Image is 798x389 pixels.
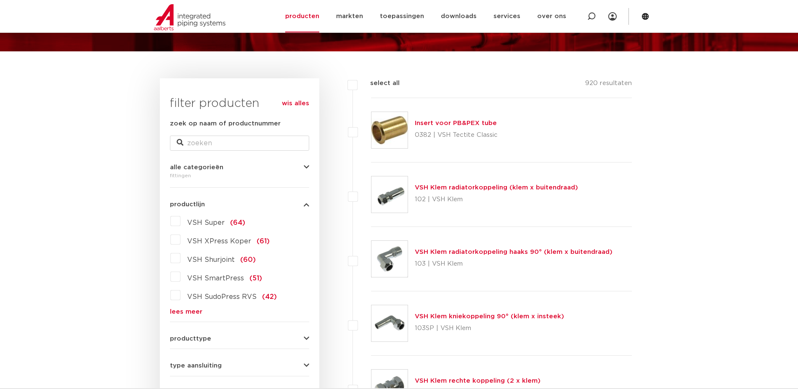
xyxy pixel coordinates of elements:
a: Insert voor PB&PEX tube [415,120,497,126]
span: VSH Super [187,219,225,226]
button: productlijn [170,201,309,208]
a: VSH Klem rechte koppeling (2 x klem) [415,378,541,384]
span: alle categorieën [170,164,223,171]
a: VSH Klem radiatorkoppeling (klem x buitendraad) [415,184,578,191]
img: Thumbnail for Insert voor PB&PEX tube [371,112,408,148]
span: producttype [170,336,211,342]
p: 102 | VSH Klem [415,193,578,206]
span: (51) [249,275,262,282]
img: Thumbnail for VSH Klem radiatorkoppeling (klem x buitendraad) [371,176,408,213]
div: fittingen [170,171,309,181]
button: type aansluiting [170,362,309,369]
span: VSH SmartPress [187,275,244,282]
span: (60) [240,256,256,263]
span: VSH SudoPress RVS [187,293,257,300]
p: 103 | VSH Klem [415,257,612,271]
img: Thumbnail for VSH Klem kniekoppeling 90° (klem x insteek) [371,305,408,341]
span: VSH Shurjoint [187,256,235,263]
a: VSH Klem kniekoppeling 90° (klem x insteek) [415,313,564,320]
h3: filter producten [170,95,309,112]
span: (42) [262,293,277,300]
span: productlijn [170,201,205,208]
p: 103SP | VSH Klem [415,322,564,335]
label: zoek op naam of productnummer [170,119,281,129]
span: (64) [230,219,245,226]
input: zoeken [170,136,309,151]
button: producttype [170,336,309,342]
a: VSH Klem radiatorkoppeling haaks 90° (klem x buitendraad) [415,249,612,255]
p: 0382 | VSH Tectite Classic [415,128,498,142]
button: alle categorieën [170,164,309,171]
span: VSH XPress Koper [187,238,251,245]
a: lees meer [170,309,309,315]
label: select all [358,78,400,88]
span: (61) [257,238,270,245]
a: wis alles [282,99,309,109]
p: 920 resultaten [585,78,632,91]
span: type aansluiting [170,362,222,369]
img: Thumbnail for VSH Klem radiatorkoppeling haaks 90° (klem x buitendraad) [371,241,408,277]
